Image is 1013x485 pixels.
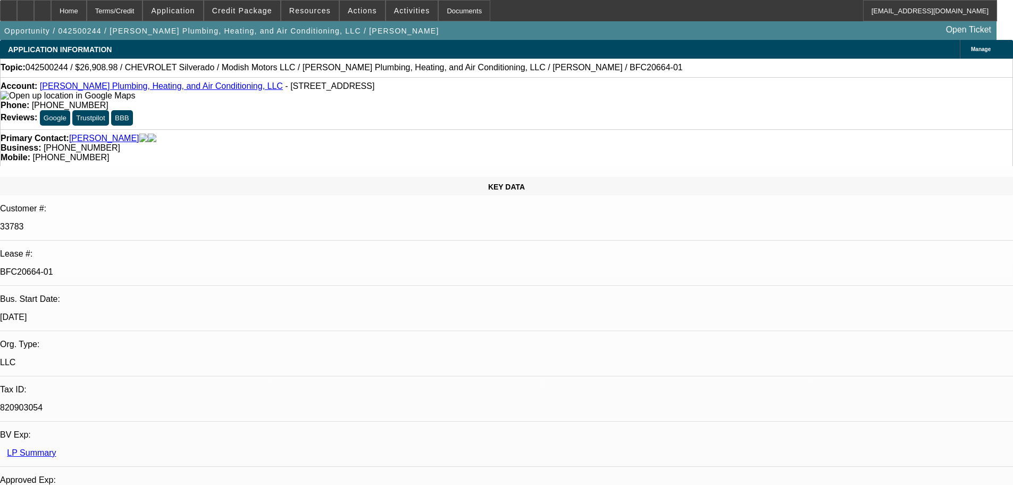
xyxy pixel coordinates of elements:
[32,101,108,110] span: [PHONE_NUMBER]
[386,1,438,21] button: Activities
[40,110,70,126] button: Google
[143,1,203,21] button: Application
[139,134,148,143] img: facebook-icon.png
[942,21,995,39] a: Open Ticket
[69,134,139,143] a: [PERSON_NAME]
[1,134,69,143] strong: Primary Contact:
[1,113,37,122] strong: Reviews:
[44,143,120,152] span: [PHONE_NUMBER]
[8,45,112,54] span: APPLICATION INFORMATION
[340,1,385,21] button: Actions
[488,183,525,191] span: KEY DATA
[111,110,133,126] button: BBB
[348,6,377,15] span: Actions
[151,6,195,15] span: Application
[1,63,26,72] strong: Topic:
[32,153,109,162] span: [PHONE_NUMBER]
[204,1,280,21] button: Credit Package
[212,6,272,15] span: Credit Package
[40,81,283,91] a: [PERSON_NAME] Plumbing, Heating, and Air Conditioning, LLC
[7,448,56,457] a: LP Summary
[1,101,29,110] strong: Phone:
[26,63,683,72] span: 042500244 / $26,908.98 / CHEVROLET Silverado / Modish Motors LLC / [PERSON_NAME] Plumbing, Heatin...
[289,6,331,15] span: Resources
[4,27,439,35] span: Opportunity / 042500244 / [PERSON_NAME] Plumbing, Heating, and Air Conditioning, LLC / [PERSON_NAME]
[971,46,991,52] span: Manage
[72,110,108,126] button: Trustpilot
[1,91,135,100] a: View Google Maps
[285,81,374,91] span: - [STREET_ADDRESS]
[148,134,156,143] img: linkedin-icon.png
[1,91,135,101] img: Open up location in Google Maps
[1,81,37,91] strong: Account:
[1,153,30,162] strong: Mobile:
[394,6,430,15] span: Activities
[281,1,339,21] button: Resources
[1,143,41,152] strong: Business:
